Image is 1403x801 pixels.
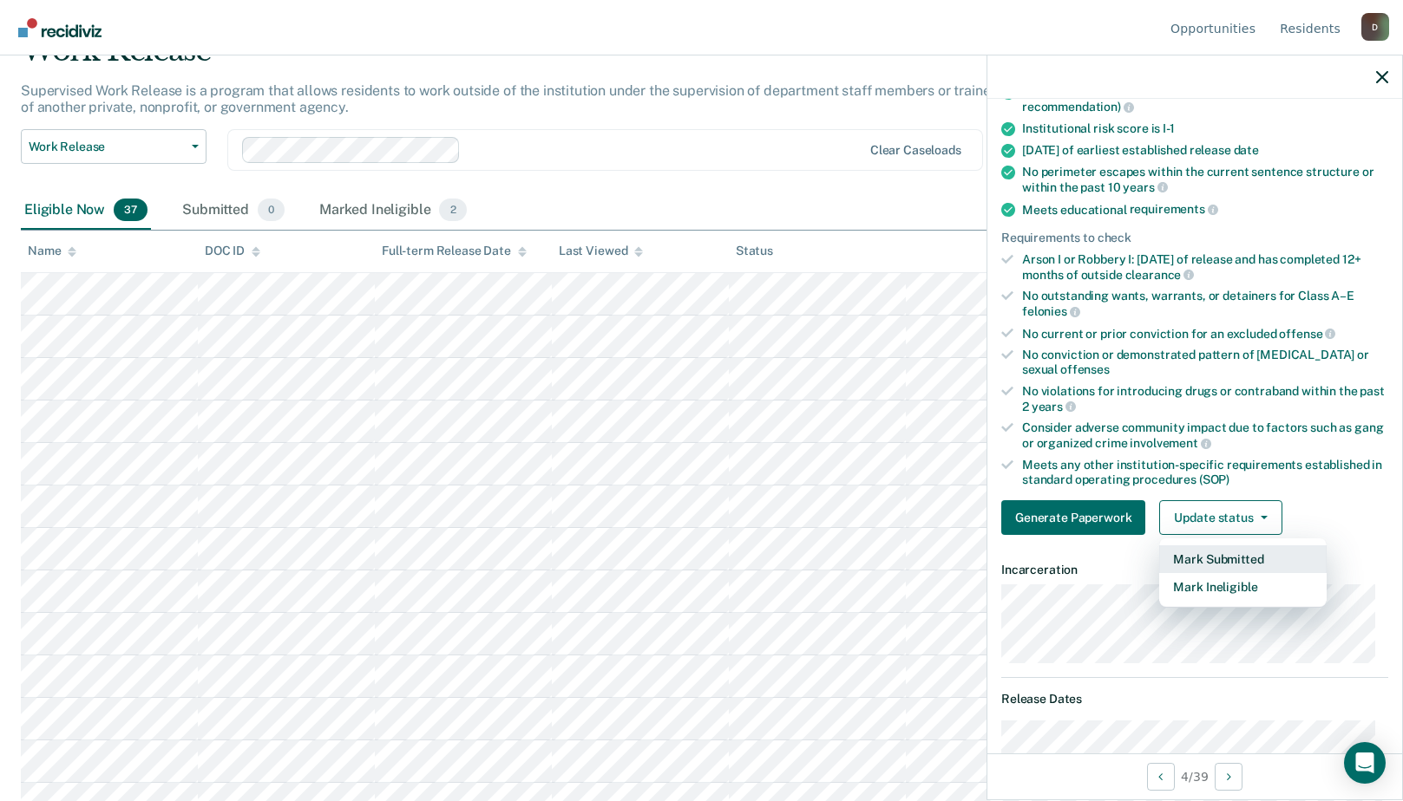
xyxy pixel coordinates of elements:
[21,82,1072,115] p: Supervised Work Release is a program that allows residents to work outside of the institution und...
[1123,180,1167,194] span: years
[736,244,773,258] div: Status
[205,244,260,258] div: DOC ID
[1279,327,1335,341] span: offense
[870,143,961,158] div: Clear caseloads
[1130,202,1218,216] span: requirements
[1199,472,1229,486] span: (SOP)
[1344,742,1386,784] div: Open Intercom Messenger
[559,244,643,258] div: Last Viewed
[987,753,1402,799] div: 4 / 39
[114,199,148,221] span: 37
[1163,121,1175,135] span: I-1
[1234,143,1259,157] span: date
[1125,268,1195,282] span: clearance
[439,199,466,221] span: 2
[21,33,1073,82] div: Work Release
[1022,326,1388,342] div: No current or prior conviction for an excluded
[1060,362,1110,376] span: offenses
[1022,458,1388,487] div: Meets any other institution-specific requirements established in standard operating procedures
[1022,165,1388,194] div: No perimeter escapes within the current sentence structure or within the past 10
[21,192,151,230] div: Eligible Now
[1022,384,1388,414] div: No violations for introducing drugs or contraband within the past 2
[1159,500,1282,535] button: Update status
[1159,545,1327,573] button: Mark Submitted
[1001,563,1388,577] dt: Incarceration
[1159,538,1327,608] div: Dropdown Menu
[1022,121,1388,136] div: Institutional risk score is
[1022,420,1388,450] div: Consider adverse community impact due to factors such as gang or organized crime
[382,244,527,258] div: Full-term Release Date
[1001,231,1388,245] div: Requirements to check
[258,199,285,221] span: 0
[1032,400,1076,414] span: years
[179,192,288,230] div: Submitted
[18,18,102,37] img: Recidiviz
[1159,573,1327,601] button: Mark Ineligible
[1022,85,1388,114] div: Mental health needs score is MH-1 or MH-2 (or MH-3, with written
[29,140,185,154] span: Work Release
[1361,13,1389,41] div: D
[1022,348,1388,377] div: No conviction or demonstrated pattern of [MEDICAL_DATA] or sexual
[1022,100,1134,114] span: recommendation)
[1022,289,1388,318] div: No outstanding wants, warrants, or detainers for Class A–E
[1001,692,1388,707] dt: Release Dates
[1022,304,1080,318] span: felonies
[1215,763,1242,791] button: Next Opportunity
[28,244,76,258] div: Name
[1147,763,1175,791] button: Previous Opportunity
[1361,13,1389,41] button: Profile dropdown button
[1022,202,1388,218] div: Meets educational
[1001,500,1145,535] button: Generate Paperwork
[1022,252,1388,282] div: Arson I or Robbery I: [DATE] of release and has completed 12+ months of outside
[1130,436,1210,450] span: involvement
[1022,143,1388,158] div: [DATE] of earliest established release
[316,192,470,230] div: Marked Ineligible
